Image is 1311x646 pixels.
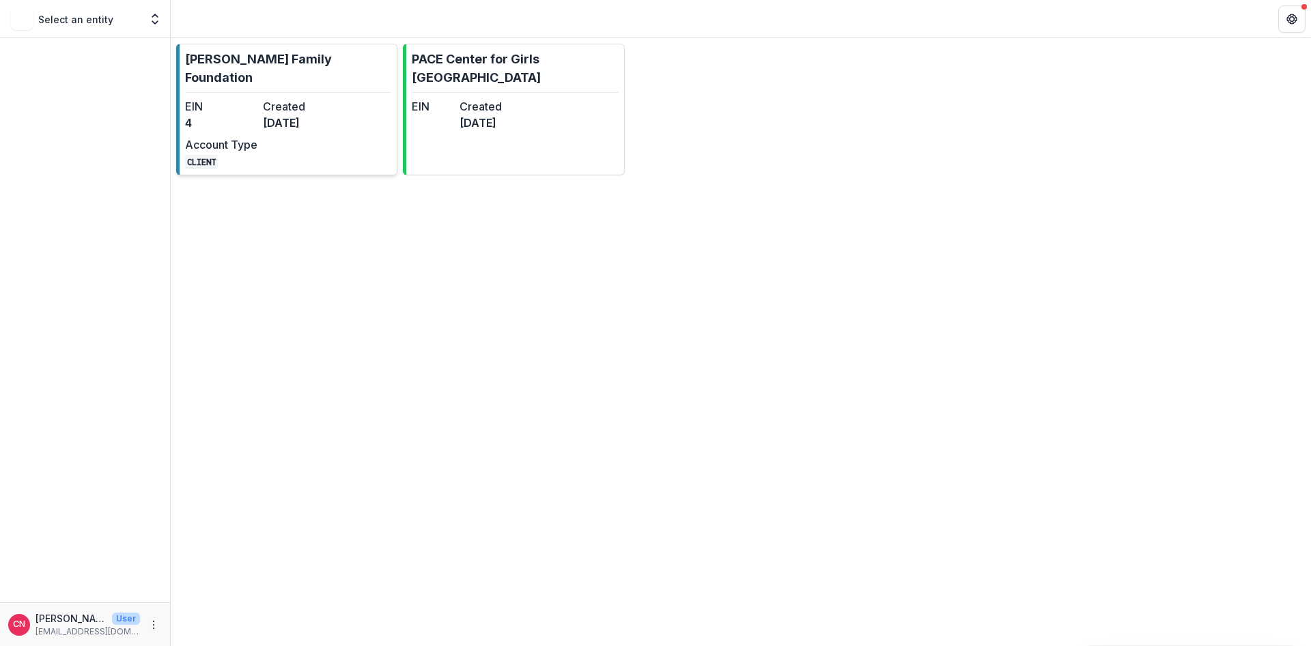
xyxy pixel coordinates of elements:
[185,50,391,87] p: [PERSON_NAME] Family Foundation
[263,115,335,131] dd: [DATE]
[412,50,618,87] p: PACE Center for Girls [GEOGRAPHIC_DATA]
[185,155,218,169] code: CLIENT
[36,611,107,626] p: [PERSON_NAME]
[176,44,397,175] a: [PERSON_NAME] Family FoundationEIN4Created[DATE]Account TypeCLIENT
[11,8,33,30] img: Select an entity
[1278,5,1306,33] button: Get Help
[185,98,257,115] dt: EIN
[460,115,502,131] dd: [DATE]
[412,98,454,115] dt: EIN
[460,98,502,115] dt: Created
[403,44,624,175] a: PACE Center for Girls [GEOGRAPHIC_DATA]EINCreated[DATE]
[185,136,257,153] dt: Account Type
[263,98,335,115] dt: Created
[38,12,113,27] p: Select an entity
[145,617,162,633] button: More
[185,115,257,131] dd: 4
[112,613,140,625] p: User
[145,5,165,33] button: Open entity switcher
[36,626,140,638] p: [EMAIL_ADDRESS][DOMAIN_NAME]
[13,620,25,629] div: Carol Nieves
